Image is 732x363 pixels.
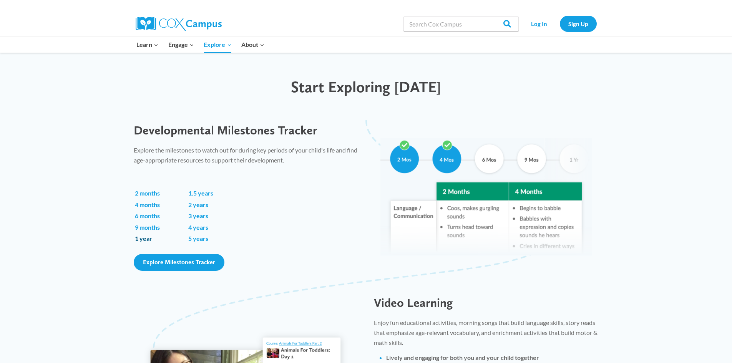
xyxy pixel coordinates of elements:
[132,36,269,53] nav: Primary Navigation
[135,235,152,242] a: 1 year
[374,318,599,347] p: Enjoy fun educational activities, morning songs that build language skills, story reads that emph...
[134,145,359,165] p: Explore the milestones to watch out for during key periods of your child's life and find age-appr...
[236,36,269,53] button: Child menu of About
[143,259,215,266] span: Explore Milestones Tracker
[163,36,199,53] button: Child menu of Engage
[136,17,222,31] img: Cox Campus
[291,78,441,96] span: Start Exploring [DATE]
[199,36,237,53] button: Child menu of Explore
[188,189,213,197] a: 1.5 years
[188,212,208,219] a: 3 years
[386,354,539,361] strong: Lively and engaging for both you and your child together
[560,16,597,31] a: Sign Up
[380,126,592,267] img: developmental-milestone-tracker-preview
[134,123,317,138] span: Developmental Milestones Tracker
[188,201,208,208] a: 2 years
[374,295,453,310] span: Video Learning
[135,189,160,197] a: 2 months
[523,16,556,31] a: Log In
[135,224,160,231] a: 9 months
[188,224,208,231] a: 4 years
[403,16,519,31] input: Search Cox Campus
[523,16,597,31] nav: Secondary Navigation
[135,201,160,208] a: 4 months
[188,235,208,242] a: 5 years
[134,254,224,271] a: Explore Milestones Tracker
[132,36,164,53] button: Child menu of Learn
[135,212,160,219] a: 6 months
